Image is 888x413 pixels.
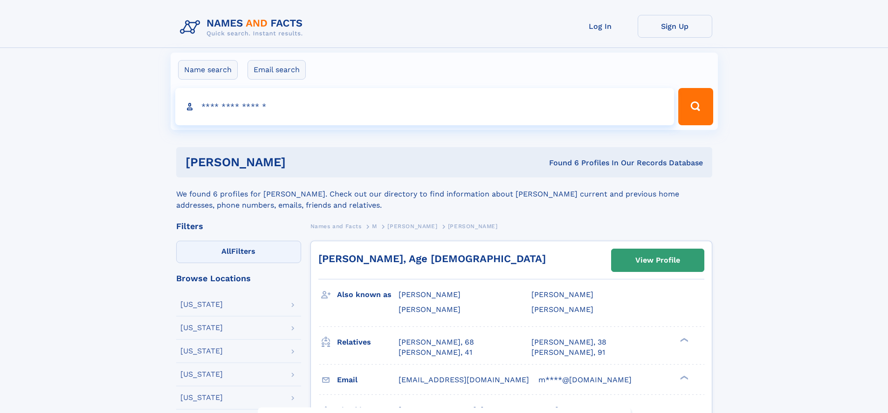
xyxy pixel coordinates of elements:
[448,223,498,230] span: [PERSON_NAME]
[178,60,238,80] label: Name search
[175,88,675,125] input: search input
[531,337,606,347] a: [PERSON_NAME], 38
[635,250,680,271] div: View Profile
[180,301,223,308] div: [US_STATE]
[399,347,472,358] a: [PERSON_NAME], 41
[248,60,306,80] label: Email search
[337,372,399,388] h3: Email
[176,274,301,283] div: Browse Locations
[387,220,437,232] a: [PERSON_NAME]
[638,15,712,38] a: Sign Up
[337,287,399,303] h3: Also known as
[399,305,461,314] span: [PERSON_NAME]
[399,290,461,299] span: [PERSON_NAME]
[417,158,703,168] div: Found 6 Profiles In Our Records Database
[186,156,418,168] h1: [PERSON_NAME]
[531,347,605,358] a: [PERSON_NAME], 91
[678,337,689,343] div: ❯
[399,375,529,384] span: [EMAIL_ADDRESS][DOMAIN_NAME]
[176,241,301,263] label: Filters
[318,253,546,264] a: [PERSON_NAME], Age [DEMOGRAPHIC_DATA]
[180,324,223,332] div: [US_STATE]
[678,88,713,125] button: Search Button
[372,220,377,232] a: M
[563,15,638,38] a: Log In
[337,334,399,350] h3: Relatives
[176,222,301,230] div: Filters
[310,220,362,232] a: Names and Facts
[180,371,223,378] div: [US_STATE]
[678,374,689,380] div: ❯
[612,249,704,271] a: View Profile
[176,177,712,211] div: We found 6 profiles for [PERSON_NAME]. Check out our directory to find information about [PERSON_...
[531,290,593,299] span: [PERSON_NAME]
[372,223,377,230] span: M
[180,347,223,355] div: [US_STATE]
[387,223,437,230] span: [PERSON_NAME]
[176,15,310,40] img: Logo Names and Facts
[180,394,223,401] div: [US_STATE]
[399,337,474,347] a: [PERSON_NAME], 68
[531,305,593,314] span: [PERSON_NAME]
[221,247,231,256] span: All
